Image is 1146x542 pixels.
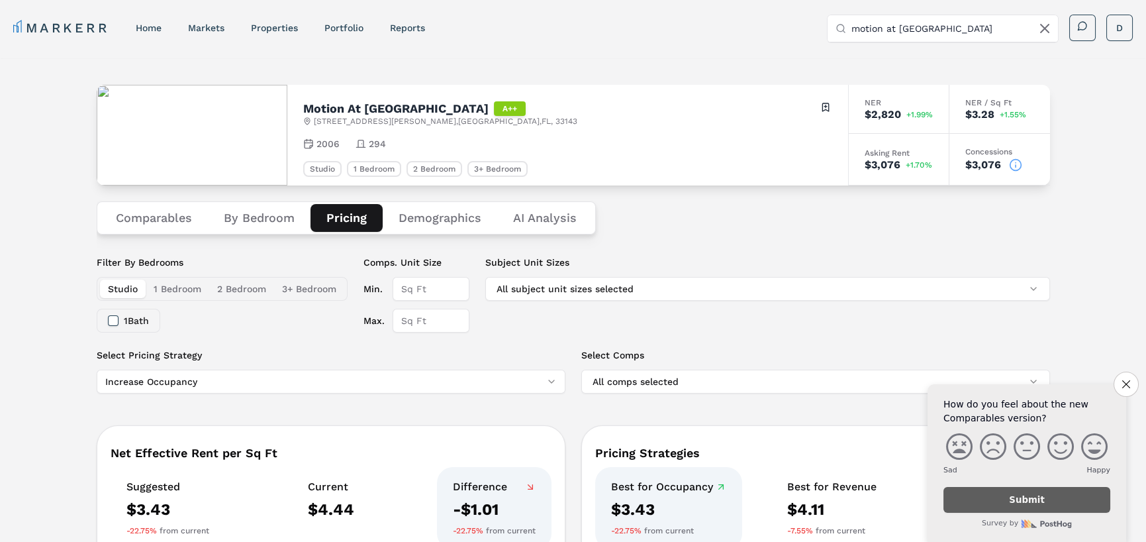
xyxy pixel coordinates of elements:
label: Max. [363,309,385,333]
span: [STREET_ADDRESS][PERSON_NAME] , [GEOGRAPHIC_DATA] , FL , 33143 [314,116,577,127]
div: from current [453,525,536,536]
div: $3.43 [126,499,209,520]
span: +1.55% [1000,111,1026,119]
a: markets [188,23,224,33]
button: Demographics [383,204,497,232]
div: Concessions [965,148,1034,156]
div: Best for Revenue [787,480,877,494]
div: Asking Rent [865,149,933,157]
div: $3.43 [611,499,726,520]
div: Suggested [126,480,209,494]
label: Filter By Bedrooms [97,256,348,269]
div: -$1.01 [453,499,536,520]
span: -22.75% [126,525,157,536]
div: from current [126,525,209,536]
span: -7.55% [787,525,813,536]
a: properties [251,23,298,33]
label: Select Pricing Strategy [97,349,565,362]
div: Best for Occupancy [611,480,726,494]
h2: Motion At [GEOGRAPHIC_DATA] [303,103,489,115]
label: Comps. Unit Size [363,256,469,269]
div: A++ [494,101,526,116]
button: By Bedroom [208,204,310,232]
span: -22.75% [453,525,483,536]
button: 1 Bedroom [146,280,209,298]
span: 2006 [316,137,340,150]
div: from current [611,525,726,536]
div: Current [308,480,354,494]
label: 1 Bath [124,316,149,325]
button: All subject unit sizes selected [485,277,1050,301]
a: reports [390,23,425,33]
div: $3,076 [965,160,1001,170]
label: Min. [363,277,385,301]
button: Studio [100,280,146,298]
div: $4.11 [787,499,877,520]
div: Pricing Strategies [595,447,1036,459]
span: 294 [369,137,386,150]
div: Studio [303,161,342,177]
input: Sq Ft [393,277,469,301]
a: MARKERR [13,19,109,37]
button: All comps selected [581,370,1050,394]
input: Search by MSA, ZIP, Property Name, or Address [851,15,1050,42]
span: +1.70% [906,161,932,169]
button: Comparables [100,204,208,232]
div: 3+ Bedroom [467,161,528,177]
div: $4.44 [308,499,354,520]
div: 1 Bedroom [347,161,401,177]
div: 2 Bedroom [406,161,462,177]
div: $2,820 [865,109,901,120]
button: AI Analysis [497,204,593,232]
label: Subject Unit Sizes [485,256,1050,269]
button: D [1106,15,1133,41]
span: D [1116,21,1123,34]
div: from current [787,525,877,536]
a: Portfolio [324,23,363,33]
a: home [136,23,162,33]
button: 3+ Bedroom [274,280,344,298]
div: NER / Sq Ft [965,99,1034,107]
div: Net Effective Rent per Sq Ft [111,447,551,459]
button: Pricing [310,204,383,232]
div: NER [865,99,933,107]
label: Select Comps [581,349,1050,362]
div: $3.28 [965,109,994,120]
span: +1.99% [906,111,933,119]
div: Difference [453,480,536,494]
div: $3,076 [865,160,900,170]
span: -22.75% [611,525,642,536]
input: Sq Ft [393,309,469,333]
button: 2 Bedroom [209,280,274,298]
